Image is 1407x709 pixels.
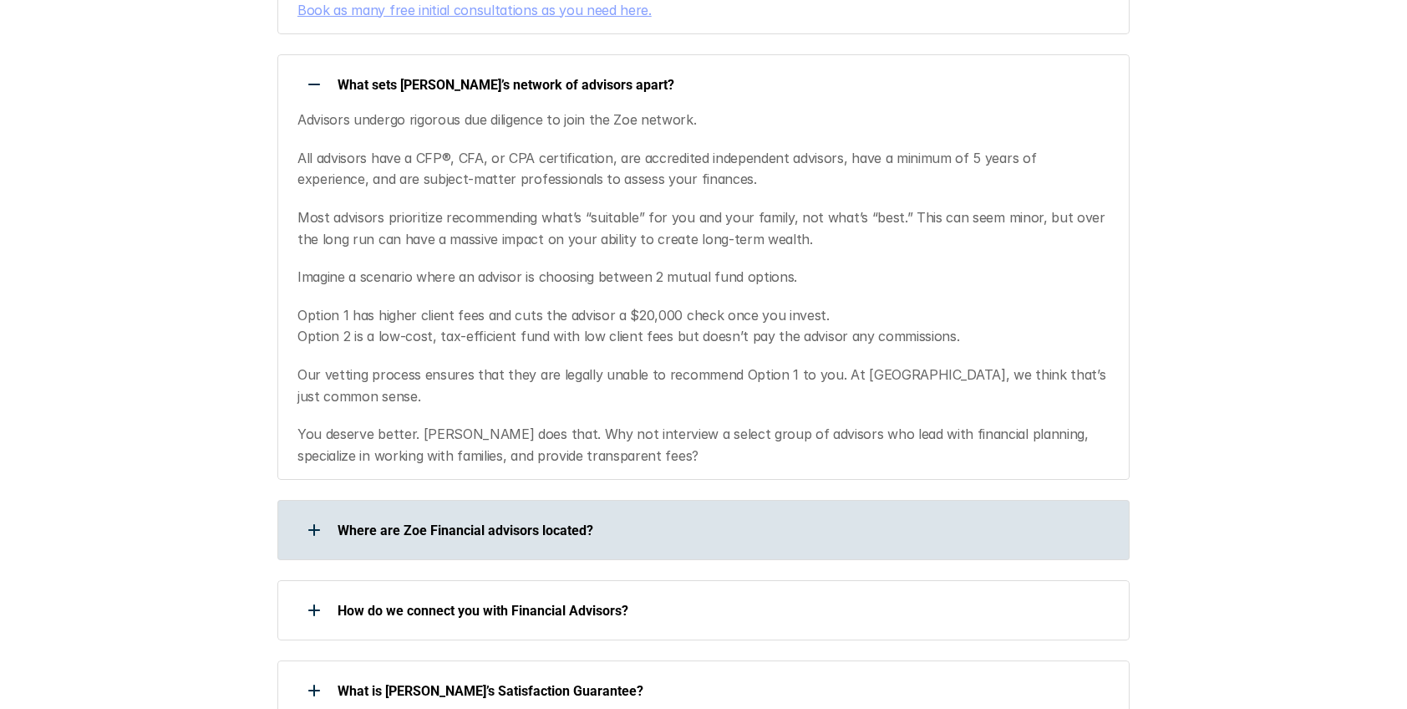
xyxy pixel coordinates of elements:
p: Our vetting process ensures that they are legally unable to recommend Option 1 to you. At [GEOGRA... [297,365,1109,407]
p: Option 1 has higher client fees and cuts the advisor a $20,000 check once you invest. Option 2 is... [297,305,1109,348]
p: Advisors undergo rigorous due diligence to join the Zoe network. [297,110,1109,131]
a: Book as many free initial consultations as you need here. [297,2,652,18]
p: What sets [PERSON_NAME]’s network of advisors apart? [338,77,1108,93]
p: Most advisors prioritize recommending what’s “suitable” for you and your family, not what’s “best... [297,207,1109,250]
p: What is [PERSON_NAME]’s Satisfaction Guarantee? [338,683,1108,699]
p: Where are Zoe Financial advisors located? [338,523,1108,538]
p: Imagine a scenario where an advisor is choosing between 2 mutual fund options. [297,267,1109,288]
p: All advisors have a CFP®, CFA, or CPA certification, are accredited independent advisors, have a ... [297,148,1109,191]
p: How do we connect you with Financial Advisors? [338,603,1108,619]
p: You deserve better. [PERSON_NAME] does that. Why not interview a select group of advisors who lea... [297,424,1109,467]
